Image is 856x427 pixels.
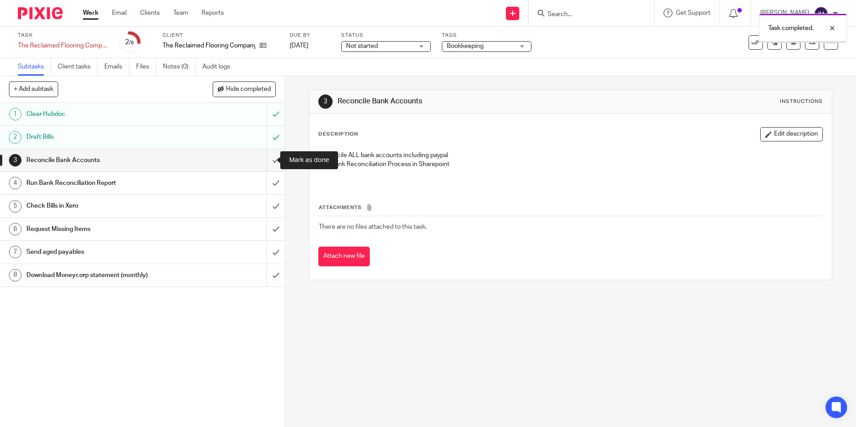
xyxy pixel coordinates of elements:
div: The Reclaimed Flooring Company -Bookkeeping - Weekly [18,41,107,50]
p: Reconcile ALL bank accounts including paypal [319,151,822,160]
h1: Download Moneycorp statement (monthly) [26,269,180,282]
span: Hide completed [226,86,271,93]
a: Audit logs [202,58,237,76]
div: 1 [9,108,21,120]
h1: Send aged payables [26,245,180,259]
a: Team [173,9,188,17]
button: + Add subtask [9,81,58,97]
label: Due by [290,32,330,39]
div: 6 [9,223,21,235]
a: Reports [201,9,224,17]
div: 7 [9,246,21,258]
a: Work [83,9,98,17]
label: Task [18,32,107,39]
h1: Reconcile Bank Accounts [26,154,180,167]
h1: Run Bank Reconciliation Report [26,176,180,190]
p: Task completed. [768,24,813,33]
a: Clients [140,9,160,17]
button: Edit description [760,127,823,141]
span: There are no files attached to this task. [319,224,427,230]
h1: Check Bills in Xero [26,199,180,213]
div: 3 [9,154,21,167]
p: See Bank Reconciliation Process in Sharepoint [319,160,822,169]
span: Bookkeeping [447,43,484,49]
img: svg%3E [814,6,828,21]
a: Email [112,9,127,17]
a: Notes (0) [163,58,196,76]
h1: Draft Bills [26,130,180,144]
h1: Reconcile Bank Accounts [338,97,590,106]
label: Client [163,32,278,39]
h1: Clear Hubdoc [26,107,180,121]
p: Description [318,131,358,138]
span: Not started [346,43,378,49]
div: 2 [125,37,134,47]
div: Instructions [780,98,823,105]
div: 8 [9,269,21,282]
label: Status [341,32,431,39]
a: Subtasks [18,58,51,76]
a: Emails [104,58,129,76]
button: Hide completed [213,81,276,97]
img: Pixie [18,7,63,19]
h1: Request Missing Items [26,222,180,236]
small: /8 [129,40,134,45]
div: 5 [9,200,21,213]
span: [DATE] [290,43,308,49]
span: Attachments [319,205,362,210]
a: Files [136,58,156,76]
div: 2 [9,131,21,144]
div: 3 [318,94,333,109]
button: Attach new file [318,247,370,267]
p: The Reclaimed Flooring Company Ltd [163,41,255,50]
a: Client tasks [58,58,98,76]
div: 4 [9,177,21,189]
